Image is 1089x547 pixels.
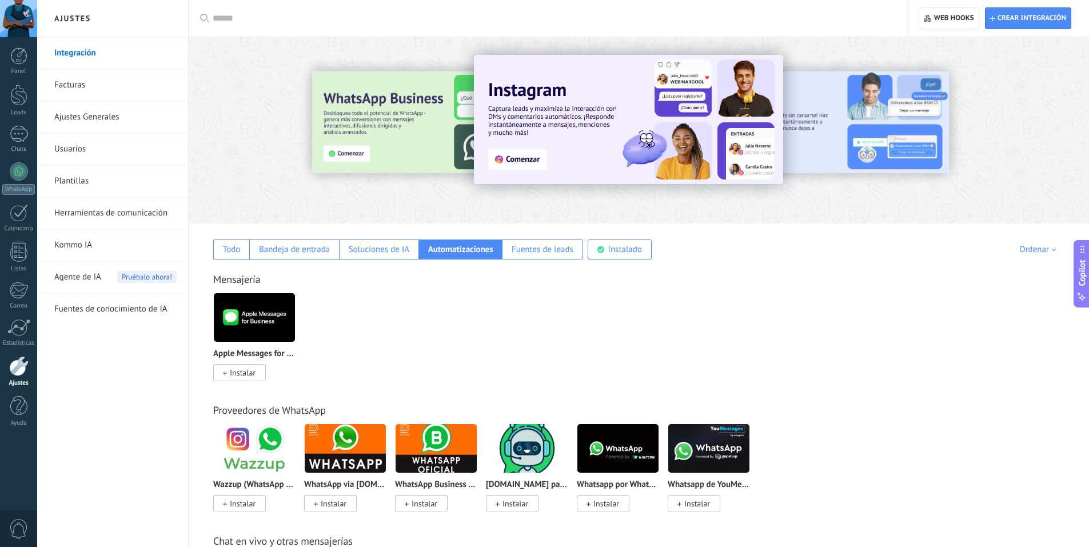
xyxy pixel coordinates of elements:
img: logo_main.png [668,421,749,476]
div: Instalado [608,244,642,255]
div: Whatsapp por Whatcrm y Telphin [577,424,668,526]
div: Ajustes [2,380,35,387]
span: Instalar [230,498,256,509]
div: WhatsApp [2,184,35,195]
p: WhatsApp via [DOMAIN_NAME] [304,480,386,490]
li: Plantillas [37,165,188,197]
a: Herramientas de comunicación [54,197,177,229]
div: Todo [223,244,241,255]
div: Listas [2,265,35,273]
div: ChatArchitect.com para WhatsApp [486,424,577,526]
img: logo_main.png [396,421,477,476]
div: Soluciones de IA [349,244,409,255]
div: Panel [2,68,35,75]
li: Usuarios [37,133,188,165]
button: Web hooks [919,7,979,29]
a: Kommo IA [54,229,177,261]
span: Instalar [593,498,619,509]
p: [DOMAIN_NAME] para WhatsApp [486,480,568,490]
p: Wazzup (WhatsApp & Instagram) [213,480,296,490]
a: Facturas [54,69,177,101]
li: Ajustes Generales [37,101,188,133]
div: Ordenar [1019,244,1060,255]
p: Whatsapp por Whatcrm y Telphin [577,480,659,490]
li: Agente de IA [37,261,188,293]
a: Fuentes de conocimiento de IA [54,293,177,325]
span: Copilot [1076,259,1088,286]
span: Instalar [502,498,528,509]
div: WhatsApp Business API (WABA) via Radist.Online [395,424,486,526]
img: logo_main.png [214,421,295,476]
img: Slide 3 [312,71,556,173]
div: Whatsapp de YouMessages [668,424,759,526]
a: Mensajería [213,273,261,286]
a: Plantillas [54,165,177,197]
a: Agente de IAPruébalo ahora! [54,261,177,293]
p: WhatsApp Business API ([GEOGRAPHIC_DATA]) via [DOMAIN_NAME] [395,480,477,490]
li: Herramientas de comunicación [37,197,188,229]
span: Instalar [412,498,437,509]
div: Correo [2,302,35,310]
div: Fuentes de leads [512,244,573,255]
p: Apple Messages for Business [213,349,296,359]
li: Kommo IA [37,229,188,261]
a: Proveedores de WhatsApp [213,404,326,417]
img: logo_main.png [577,421,659,476]
li: Facturas [37,69,188,101]
a: Ajustes Generales [54,101,177,133]
span: Instalar [321,498,346,509]
img: logo_main.png [214,290,295,345]
div: Apple Messages for Business [213,293,304,395]
img: Slide 2 [705,71,949,173]
div: Automatizaciones [428,244,493,255]
span: Web hooks [934,14,974,23]
a: Usuarios [54,133,177,165]
span: Instalar [230,368,256,378]
div: Chats [2,146,35,153]
span: Pruébalo ahora! [117,271,177,283]
li: Fuentes de conocimiento de IA [37,293,188,325]
img: logo_main.png [305,421,386,476]
div: Leads [2,109,35,117]
div: Estadísticas [2,340,35,347]
img: Slide 1 [474,55,783,184]
a: Integración [54,37,177,69]
div: Ayuda [2,420,35,427]
li: Integración [37,37,188,69]
img: logo_main.png [486,421,568,476]
div: Bandeja de entrada [259,244,330,255]
span: Crear integración [998,14,1066,23]
div: Wazzup (WhatsApp & Instagram) [213,424,304,526]
span: Agente de IA [54,261,101,293]
span: Instalar [684,498,710,509]
div: Calendario [2,225,35,233]
div: WhatsApp via Radist.Online [304,424,395,526]
button: Crear integración [985,7,1071,29]
p: Whatsapp de YouMessages [668,480,750,490]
